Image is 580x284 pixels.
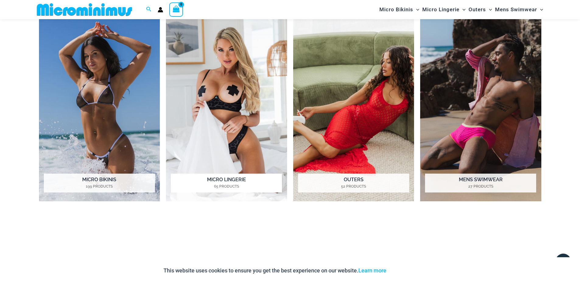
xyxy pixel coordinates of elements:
[391,263,417,278] button: Accept
[486,2,492,17] span: Menu Toggle
[166,16,287,202] img: Micro Lingerie
[422,2,459,17] span: Micro Lingerie
[293,16,414,202] img: Outers
[171,184,282,189] mark: 65 Products
[34,3,135,16] img: MM SHOP LOGO FLAT
[425,174,536,192] h2: Mens Swimwear
[169,2,183,16] a: View Shopping Cart, empty
[44,174,155,192] h2: Micro Bikinis
[163,266,386,275] p: This website uses cookies to ensure you get the best experience on our website.
[420,16,541,202] a: Visit product category Mens Swimwear
[421,2,467,17] a: Micro LingerieMenu ToggleMenu Toggle
[39,16,160,202] img: Micro Bikinis
[459,2,466,17] span: Menu Toggle
[39,217,541,263] iframe: TrustedSite Certified
[379,2,413,17] span: Micro Bikinis
[298,174,409,192] h2: Outers
[425,184,536,189] mark: 27 Products
[495,2,537,17] span: Mens Swimwear
[420,16,541,202] img: Mens Swimwear
[146,6,152,13] a: Search icon link
[39,16,160,202] a: Visit product category Micro Bikinis
[358,267,386,274] a: Learn more
[293,16,414,202] a: Visit product category Outers
[537,2,543,17] span: Menu Toggle
[298,184,409,189] mark: 52 Products
[44,184,155,189] mark: 199 Products
[467,2,494,17] a: OutersMenu ToggleMenu Toggle
[413,2,419,17] span: Menu Toggle
[494,2,545,17] a: Mens SwimwearMenu ToggleMenu Toggle
[158,7,163,12] a: Account icon link
[378,2,421,17] a: Micro BikinisMenu ToggleMenu Toggle
[469,2,486,17] span: Outers
[171,174,282,192] h2: Micro Lingerie
[166,16,287,202] a: Visit product category Micro Lingerie
[377,1,546,18] nav: Site Navigation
